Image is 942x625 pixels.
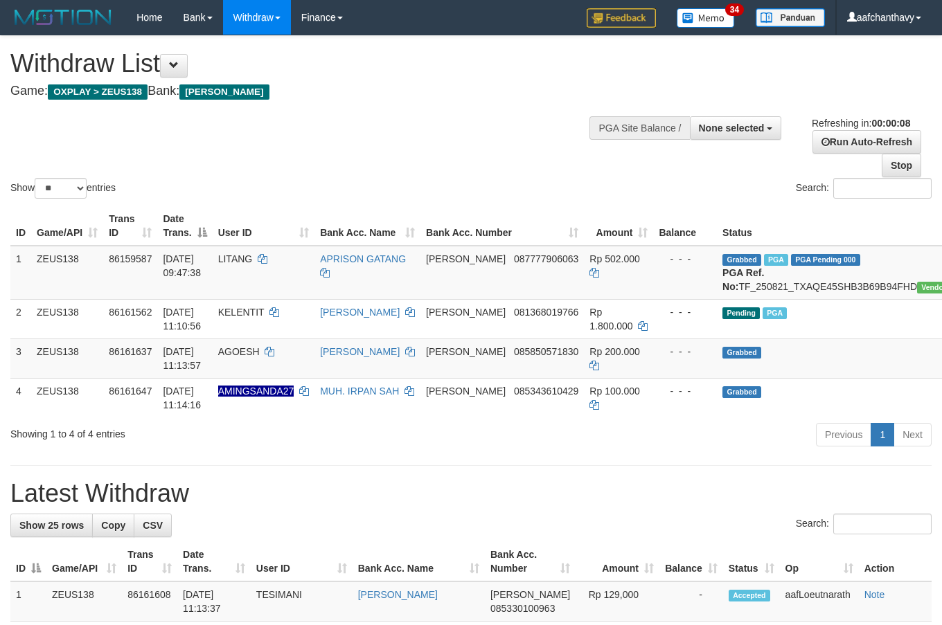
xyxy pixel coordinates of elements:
[31,206,103,246] th: Game/API: activate to sort column ascending
[163,346,201,371] span: [DATE] 11:13:57
[31,338,103,378] td: ZEUS138
[576,581,659,622] td: Rp 129,000
[864,589,885,600] a: Note
[320,386,399,397] a: MUH. IRPAN SAH
[218,386,294,397] span: Nama rekening ada tanda titik/strip, harap diedit
[812,130,921,154] a: Run Auto-Refresh
[791,254,860,266] span: PGA Pending
[163,253,201,278] span: [DATE] 09:47:38
[780,542,859,581] th: Op: activate to sort column ascending
[10,206,31,246] th: ID
[109,346,152,357] span: 86161637
[426,253,506,264] span: [PERSON_NAME]
[10,7,116,28] img: MOTION_logo.png
[690,116,782,140] button: None selected
[10,542,46,581] th: ID: activate to sort column descending
[420,206,584,246] th: Bank Acc. Number: activate to sort column ascending
[157,206,212,246] th: Date Trans.: activate to sort column descending
[122,581,177,622] td: 86161608
[729,590,770,601] span: Accepted
[764,254,788,266] span: Marked by aafsolysreylen
[10,480,932,507] h1: Latest Withdraw
[659,252,711,266] div: - - -
[10,422,382,441] div: Showing 1 to 4 of 4 entries
[859,542,932,581] th: Action
[659,581,723,622] td: -
[589,307,632,332] span: Rp 1.800.000
[218,346,260,357] span: AGOESH
[894,423,932,446] a: Next
[31,299,103,338] td: ZEUS138
[699,123,765,134] span: None selected
[659,305,711,319] div: - - -
[10,178,116,199] label: Show entries
[722,254,761,266] span: Grabbed
[796,178,932,199] label: Search:
[589,253,639,264] span: Rp 502.000
[490,603,555,614] span: Copy 085330100963 to clipboard
[514,307,578,318] span: Copy 081368019766 to clipboard
[10,299,31,338] td: 2
[31,246,103,300] td: ZEUS138
[587,8,656,28] img: Feedback.jpg
[213,206,314,246] th: User ID: activate to sort column ascending
[48,84,148,100] span: OXPLAY > ZEUS138
[514,253,578,264] span: Copy 087777906063 to clipboard
[358,589,438,600] a: [PERSON_NAME]
[10,50,614,78] h1: Withdraw List
[320,346,400,357] a: [PERSON_NAME]
[109,307,152,318] span: 86161562
[10,514,93,537] a: Show 25 rows
[251,581,353,622] td: TESIMANI
[163,386,201,410] span: [DATE] 11:14:16
[10,378,31,417] td: 4
[179,84,269,100] span: [PERSON_NAME]
[10,338,31,378] td: 3
[46,542,122,581] th: Game/API: activate to sort column ascending
[122,542,177,581] th: Trans ID: activate to sort column ascending
[763,307,787,319] span: Marked by aafsolysreylen
[46,581,122,622] td: ZEUS138
[723,542,780,581] th: Status: activate to sort column ascending
[320,307,400,318] a: [PERSON_NAME]
[490,589,570,600] span: [PERSON_NAME]
[19,520,84,531] span: Show 25 rows
[485,542,576,581] th: Bank Acc. Number: activate to sort column ascending
[163,307,201,332] span: [DATE] 11:10:56
[756,8,825,27] img: panduan.png
[134,514,172,537] a: CSV
[722,267,764,292] b: PGA Ref. No:
[514,346,578,357] span: Copy 085850571830 to clipboard
[659,542,723,581] th: Balance: activate to sort column ascending
[103,206,157,246] th: Trans ID: activate to sort column ascending
[722,307,760,319] span: Pending
[882,154,921,177] a: Stop
[92,514,134,537] a: Copy
[722,347,761,359] span: Grabbed
[426,386,506,397] span: [PERSON_NAME]
[871,423,894,446] a: 1
[659,384,711,398] div: - - -
[722,386,761,398] span: Grabbed
[177,581,251,622] td: [DATE] 11:13:37
[659,345,711,359] div: - - -
[320,253,406,264] a: APRISON GATANG
[796,514,932,534] label: Search:
[35,178,87,199] select: Showentries
[314,206,420,246] th: Bank Acc. Name: activate to sort column ascending
[10,246,31,300] td: 1
[816,423,871,446] a: Previous
[833,514,932,534] input: Search:
[576,542,659,581] th: Amount: activate to sort column ascending
[589,346,639,357] span: Rp 200.000
[101,520,125,531] span: Copy
[177,542,251,581] th: Date Trans.: activate to sort column ascending
[725,3,744,16] span: 34
[10,84,614,98] h4: Game: Bank:
[589,116,689,140] div: PGA Site Balance /
[353,542,485,581] th: Bank Acc. Name: activate to sort column ascending
[677,8,735,28] img: Button%20Memo.svg
[812,118,910,129] span: Refreshing in:
[653,206,717,246] th: Balance
[109,253,152,264] span: 86159587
